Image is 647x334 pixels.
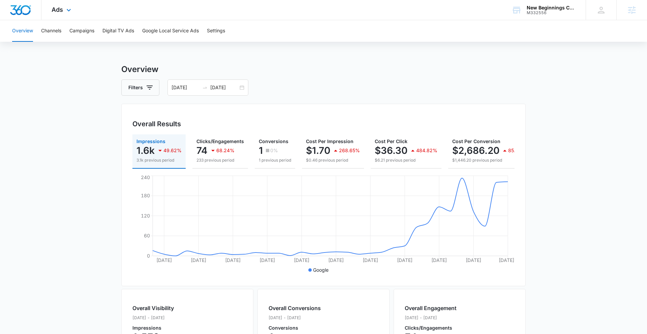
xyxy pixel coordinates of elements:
p: 1 previous period [259,157,291,163]
div: Keywords by Traffic [74,40,114,44]
p: $2,686.20 [452,145,499,156]
h3: Overall Results [132,119,181,129]
p: Conversions [269,326,321,330]
p: 85.74% [508,148,525,153]
tspan: [DATE] [431,257,447,263]
tspan: 0 [147,253,150,259]
p: [DATE] - [DATE] [405,315,457,321]
img: tab_keywords_by_traffic_grey.svg [67,39,72,44]
span: Impressions [136,138,165,144]
tspan: 240 [141,174,150,180]
p: $1,446.20 previous period [452,157,525,163]
p: [DATE] - [DATE] [269,315,321,321]
h3: Overview [121,63,526,75]
button: Settings [207,20,225,42]
div: Domain: [DOMAIN_NAME] [18,18,74,23]
p: Impressions [132,326,186,330]
div: account id [527,10,576,15]
input: Start date [172,84,199,91]
p: 49.62% [163,148,182,153]
span: Ads [52,6,63,13]
button: Overview [12,20,33,42]
p: Google [313,266,329,273]
h2: Overall Visibility [132,304,186,312]
tspan: [DATE] [156,257,172,263]
p: [DATE] - [DATE] [132,315,186,321]
p: 68.24% [216,148,235,153]
span: Cost Per Conversion [452,138,500,144]
button: Google Local Service Ads [142,20,199,42]
tspan: [DATE] [397,257,412,263]
img: tab_domain_overview_orange.svg [18,39,24,44]
h2: Overall Engagement [405,304,457,312]
p: $6.21 previous period [375,157,437,163]
span: Cost Per Click [375,138,407,144]
tspan: [DATE] [294,257,309,263]
tspan: 180 [141,193,150,198]
p: 1 [259,145,263,156]
tspan: [DATE] [259,257,275,263]
tspan: 60 [144,233,150,238]
img: logo_orange.svg [11,11,16,16]
span: Cost Per Impression [306,138,353,144]
p: 3.1k previous period [136,157,182,163]
p: $0.46 previous period [306,157,360,163]
span: Clicks/Engagements [196,138,244,144]
tspan: [DATE] [225,257,241,263]
span: to [202,85,208,90]
p: 1.6k [136,145,155,156]
div: Domain Overview [26,40,60,44]
tspan: 120 [141,213,150,219]
div: account name [527,5,576,10]
tspan: [DATE] [466,257,481,263]
button: Filters [121,79,159,96]
p: 0% [270,148,278,153]
tspan: [DATE] [363,257,378,263]
tspan: [DATE] [328,257,344,263]
button: Digital TV Ads [102,20,134,42]
tspan: [DATE] [191,257,206,263]
button: Channels [41,20,61,42]
span: swap-right [202,85,208,90]
h2: Overall Conversions [269,304,321,312]
span: Conversions [259,138,288,144]
p: 268.65% [339,148,360,153]
button: Campaigns [69,20,94,42]
p: $36.30 [375,145,407,156]
div: v 4.0.25 [19,11,33,16]
input: End date [210,84,238,91]
p: 484.82% [416,148,437,153]
img: website_grey.svg [11,18,16,23]
p: $1.70 [306,145,330,156]
tspan: [DATE] [499,257,514,263]
p: 74 [196,145,208,156]
p: Clicks/Engagements [405,326,457,330]
p: 233 previous period [196,157,244,163]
